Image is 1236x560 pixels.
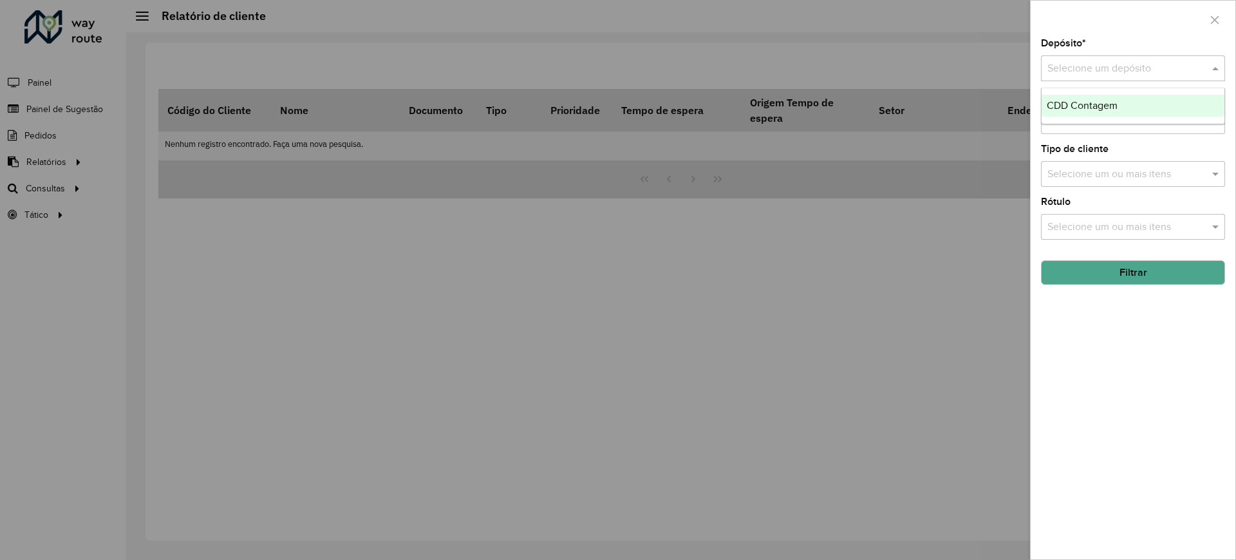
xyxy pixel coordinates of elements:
[1041,35,1086,51] label: Depósito
[1047,100,1118,111] span: CDD Contagem
[1041,194,1071,209] label: Rótulo
[1041,88,1225,124] ng-dropdown-panel: Options list
[1041,141,1109,157] label: Tipo de cliente
[1041,260,1225,285] button: Filtrar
